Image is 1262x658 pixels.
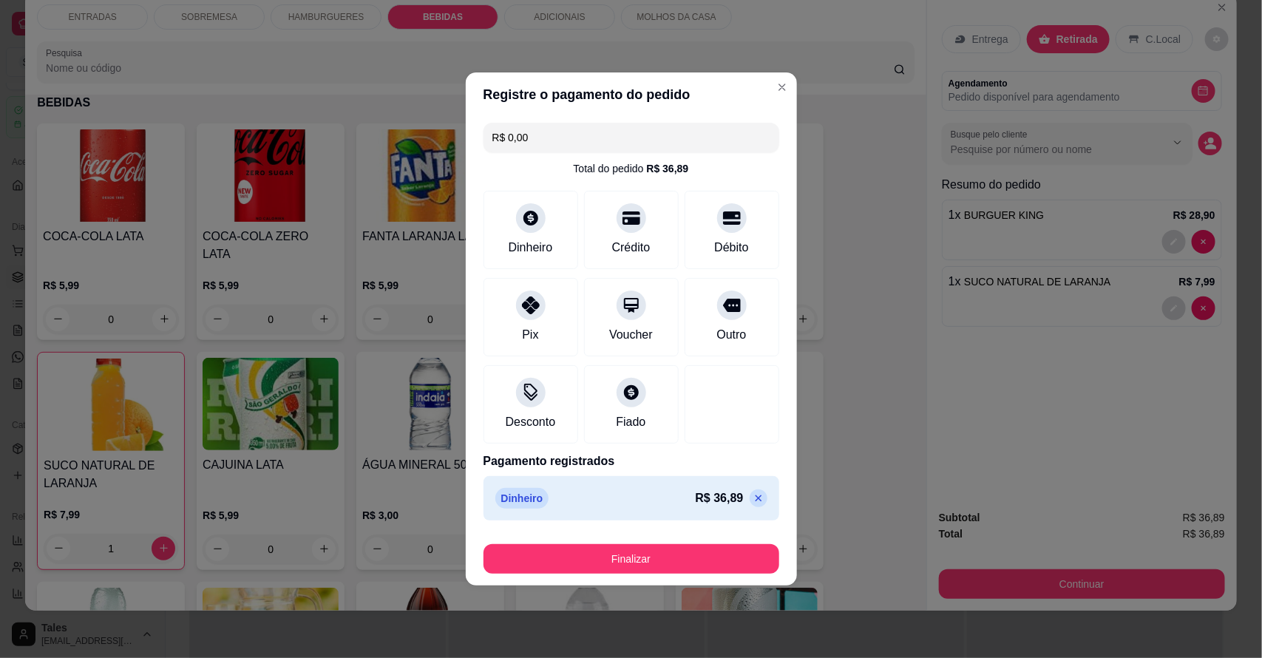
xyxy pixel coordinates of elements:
[696,489,744,507] p: R$ 36,89
[647,161,689,176] div: R$ 36,89
[506,413,556,431] div: Desconto
[466,72,797,117] header: Registre o pagamento do pedido
[770,75,794,99] button: Close
[509,239,553,257] div: Dinheiro
[492,123,770,152] input: Ex.: hambúrguer de cordeiro
[609,326,653,344] div: Voucher
[484,452,779,470] p: Pagamento registrados
[714,239,748,257] div: Débito
[522,326,538,344] div: Pix
[716,326,746,344] div: Outro
[495,488,549,509] p: Dinheiro
[612,239,651,257] div: Crédito
[616,413,645,431] div: Fiado
[574,161,689,176] div: Total do pedido
[484,544,779,574] button: Finalizar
